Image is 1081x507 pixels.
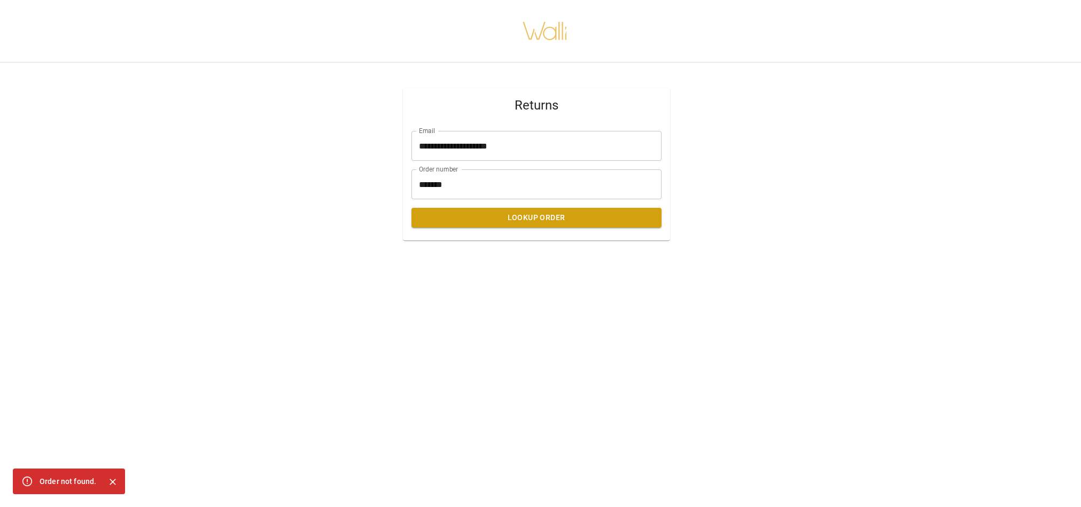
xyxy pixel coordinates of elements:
button: Lookup Order [411,208,662,228]
button: Close [105,474,121,490]
span: Returns [411,97,662,114]
img: walli-inc.myshopify.com [522,8,568,54]
label: Order number [419,165,458,174]
div: Order not found. [40,472,96,491]
label: Email [419,126,435,135]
